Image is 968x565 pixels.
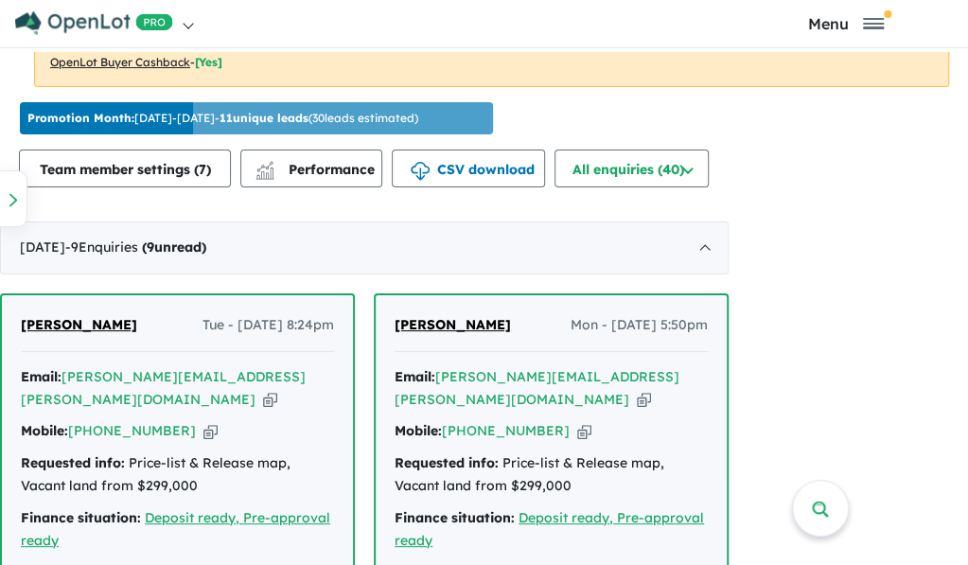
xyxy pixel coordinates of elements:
span: Mon - [DATE] 5:50pm [571,314,708,337]
button: Performance [240,150,382,187]
span: [Yes] [195,55,222,69]
strong: Finance situation: [395,509,515,526]
div: Price-list & Release map, Vacant land from $299,000 [21,452,334,498]
a: Deposit ready, Pre-approval ready [395,509,704,549]
img: line-chart.svg [256,161,273,171]
span: 9 [147,238,154,256]
button: Copy [263,390,277,410]
span: [PERSON_NAME] [395,316,511,333]
img: Openlot PRO Logo White [15,11,173,35]
button: CSV download [392,150,545,187]
strong: Mobile: [21,422,68,439]
u: OpenLot Buyer Cashback [50,55,190,69]
img: bar-chart.svg [255,168,274,180]
div: Price-list & Release map, Vacant land from $299,000 [395,452,708,498]
strong: Email: [21,368,62,385]
b: 11 unique leads [220,111,308,125]
strong: ( unread) [142,238,206,256]
span: Performance [258,161,375,178]
a: [PERSON_NAME] [21,314,137,337]
a: [PHONE_NUMBER] [442,422,570,439]
a: [PERSON_NAME][EMAIL_ADDRESS][PERSON_NAME][DOMAIN_NAME] [395,368,679,408]
a: Deposit ready, Pre-approval ready [21,509,330,549]
button: Copy [577,421,591,441]
span: [PERSON_NAME] [21,316,137,333]
p: [DATE] - [DATE] - ( 30 leads estimated) [27,110,418,127]
img: download icon [411,162,430,181]
strong: Requested info: [21,454,125,471]
a: [PERSON_NAME] [395,314,511,337]
button: All enquiries (40) [554,150,709,187]
strong: Requested info: [395,454,499,471]
button: Copy [203,421,218,441]
a: [PERSON_NAME][EMAIL_ADDRESS][PERSON_NAME][DOMAIN_NAME] [21,368,306,408]
strong: Mobile: [395,422,442,439]
b: Promotion Month: [27,111,134,125]
span: 7 [199,161,206,178]
button: Team member settings (7) [19,150,231,187]
button: Toggle navigation [729,14,963,32]
span: - 9 Enquir ies [65,238,206,256]
a: [PHONE_NUMBER] [68,422,196,439]
strong: Email: [395,368,435,385]
span: Tue - [DATE] 8:24pm [202,314,334,337]
button: Copy [637,390,651,410]
strong: Finance situation: [21,509,141,526]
